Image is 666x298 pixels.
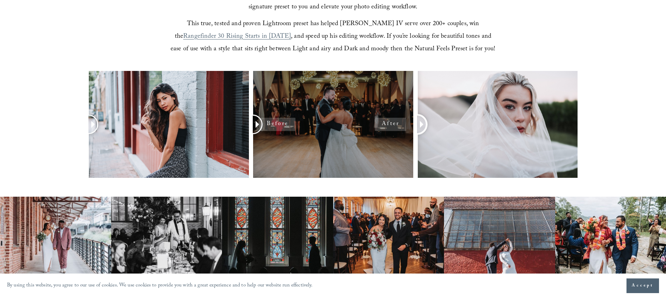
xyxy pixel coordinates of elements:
img: Best Raleigh wedding venue reception toast [111,197,222,280]
img: Elegant bride and groom first look photography [222,197,333,280]
button: Accept [626,278,659,293]
span: This true, tested and proven Lightroom preset has helped [PERSON_NAME] IV serve over 200+ couples... [175,19,481,42]
img: Rustic Raleigh wedding venue couple down the aisle [333,197,444,280]
a: Rangefinder 30 Rising Starts in [DATE] [183,31,291,42]
span: Accept [632,282,654,289]
img: Raleigh wedding photographer couple dance [444,197,555,280]
span: , and speed up his editing workflow. If you’re looking for beautiful tones and ease of use with a... [171,31,495,55]
p: By using this website, you agree to our use of cookies. We use cookies to provide you with a grea... [7,281,313,291]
